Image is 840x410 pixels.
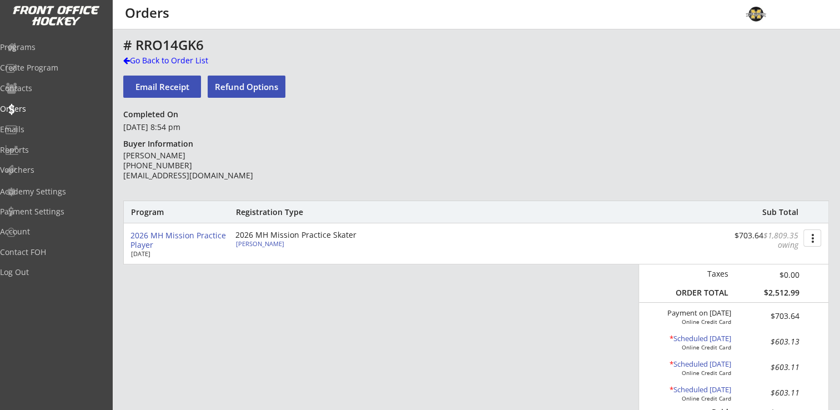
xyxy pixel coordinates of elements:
[130,231,227,250] div: 2026 MH Mission Practice Player
[123,151,284,181] div: [PERSON_NAME] [PHONE_NUMBER] [EMAIL_ADDRESS][DOMAIN_NAME]
[123,109,183,119] div: Completed On
[736,269,799,281] div: $0.00
[668,395,731,402] div: Online Credit Card
[763,230,800,250] font: $1,809.35 owing
[123,76,201,98] button: Email Receipt
[235,231,363,239] div: 2026 MH Mission Practice Skater
[123,38,655,52] div: # RRO14GK6
[643,360,731,369] div: Scheduled [DATE]
[643,386,731,394] div: Scheduled [DATE]
[746,338,799,346] div: $603.13
[123,122,284,133] div: [DATE] 8:54 pm
[668,344,731,351] div: Online Credit Card
[236,241,360,247] div: [PERSON_NAME]
[736,288,799,298] div: $2,512.99
[746,363,799,371] div: $603.11
[746,312,799,320] div: $703.64
[803,229,821,247] button: more_vert
[131,207,191,217] div: Program
[668,318,731,325] div: Online Credit Card
[668,369,731,376] div: Online Credit Card
[750,207,798,217] div: Sub Total
[131,251,220,257] div: [DATE]
[643,309,731,318] div: Payment on [DATE]
[236,207,363,217] div: Registration Type
[671,288,728,298] div: ORDER TOTAL
[208,76,285,98] button: Refund Options
[729,231,798,250] div: $703.64
[643,334,731,343] div: Scheduled [DATE]
[746,389,799,397] div: $603.11
[671,269,728,279] div: Taxes
[123,55,238,66] div: Go Back to Order List
[123,139,198,149] div: Buyer Information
